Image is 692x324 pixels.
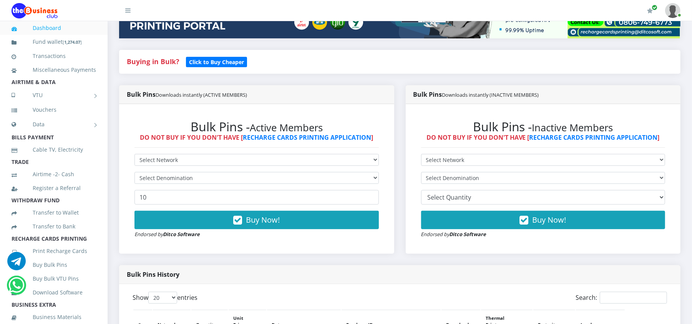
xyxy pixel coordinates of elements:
strong: Bulk Pins [413,90,539,99]
h2: Bulk Pins - [421,119,665,134]
select: Showentries [148,292,177,304]
b: Click to Buy Cheaper [189,58,244,66]
input: Enter Quantity [134,190,379,205]
a: VTU [12,86,96,105]
a: Cable TV, Electricity [12,141,96,159]
strong: DO NOT BUY IF YOU DON'T HAVE [ ] [426,133,660,142]
a: Print Recharge Cards [12,242,96,260]
strong: DO NOT BUY IF YOU DON'T HAVE [ ] [140,133,373,142]
span: Buy Now! [246,215,280,225]
a: Transactions [12,47,96,65]
strong: Ditco Software [450,231,486,238]
a: Chat for support [9,282,25,294]
a: RECHARGE CARDS PRINTING APPLICATION [243,133,371,142]
a: Buy Bulk Pins [12,256,96,274]
button: Buy Now! [421,211,665,229]
button: Buy Now! [134,211,379,229]
strong: Buying in Bulk? [127,57,179,66]
b: 1,274.07 [64,39,80,45]
small: [ ] [63,39,82,45]
a: Register a Referral [12,179,96,197]
a: Buy Bulk VTU Pins [12,270,96,288]
small: Downloads instantly (INACTIVE MEMBERS) [442,91,539,98]
a: Vouchers [12,101,96,119]
label: Search: [576,292,667,304]
small: Endorsed by [134,231,200,238]
a: Dashboard [12,19,96,37]
a: Download Software [12,284,96,301]
small: Active Members [250,121,323,134]
small: Endorsed by [421,231,486,238]
a: Airtime -2- Cash [12,165,96,183]
a: Transfer to Bank [12,218,96,235]
i: Renew/Upgrade Subscription [647,8,653,14]
img: Logo [12,3,58,18]
a: Chat for support [7,258,26,270]
a: RECHARGE CARDS PRINTING APPLICATION [529,133,658,142]
input: Search: [600,292,667,304]
small: Downloads instantly (ACTIVE MEMBERS) [156,91,247,98]
a: Miscellaneous Payments [12,61,96,79]
span: Buy Now! [533,215,566,225]
span: Renew/Upgrade Subscription [652,5,657,10]
a: Click to Buy Cheaper [186,57,247,66]
label: Show entries [133,292,197,304]
h2: Bulk Pins - [134,119,379,134]
strong: Ditco Software [163,231,200,238]
small: Inactive Members [532,121,613,134]
strong: Bulk Pins [127,90,247,99]
a: Transfer to Wallet [12,204,96,222]
img: User [665,3,680,18]
a: Data [12,115,96,134]
a: Fund wallet[1,274.07] [12,33,96,51]
strong: Bulk Pins History [127,270,179,279]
